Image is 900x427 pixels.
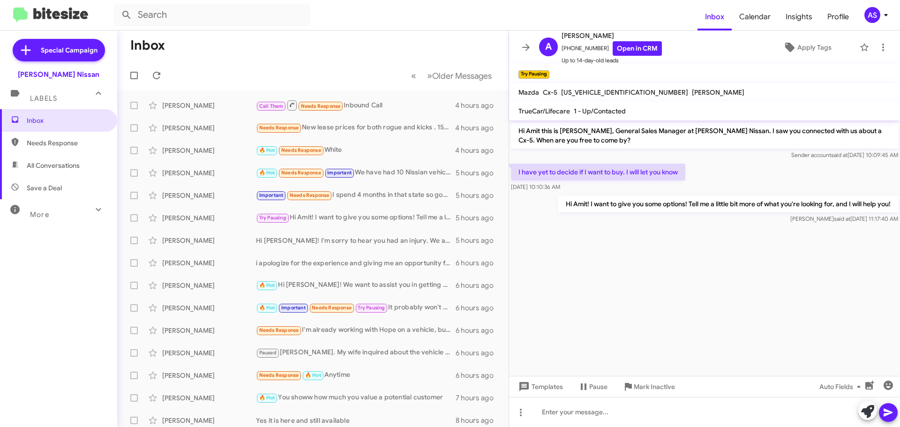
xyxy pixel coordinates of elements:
[162,123,256,133] div: [PERSON_NAME]
[455,123,501,133] div: 4 hours ago
[162,168,256,178] div: [PERSON_NAME]
[518,70,549,79] small: Try Pausing
[456,326,501,335] div: 6 hours ago
[27,138,106,148] span: Needs Response
[456,393,501,403] div: 7 hours ago
[570,378,615,395] button: Pause
[256,302,456,313] div: It probably won't be until next month 😞
[162,348,256,358] div: [PERSON_NAME]
[256,280,456,291] div: Hi [PERSON_NAME]! We want to assist you in getting a great deal! When would you be available to s...
[405,66,422,85] button: Previous
[259,125,299,131] span: Needs Response
[327,170,352,176] span: Important
[256,167,456,178] div: We have had 10 Nissian vehicles over these past 21 years but never have had to take a note as hig...
[259,305,275,311] span: 🔥 Hot
[27,183,62,193] span: Save a Deal
[259,170,275,176] span: 🔥 Hot
[256,392,456,403] div: You showw how much you value a potential customer
[30,94,57,103] span: Labels
[456,258,501,268] div: 6 hours ago
[259,192,284,198] span: Important
[41,45,97,55] span: Special Campaign
[778,3,820,30] span: Insights
[162,236,256,245] div: [PERSON_NAME]
[113,4,310,26] input: Search
[259,282,275,288] span: 🔥 Hot
[545,39,552,54] span: A
[834,215,850,222] span: said at
[456,371,501,380] div: 6 hours ago
[162,303,256,313] div: [PERSON_NAME]
[831,151,847,158] span: said at
[13,39,105,61] a: Special Campaign
[759,39,855,56] button: Apply Tags
[613,41,662,56] a: Open in CRM
[281,305,306,311] span: Important
[130,38,165,53] h1: Inbox
[281,147,321,153] span: Needs Response
[543,88,557,97] span: Cx-5
[18,70,99,79] div: [PERSON_NAME] Nissan
[812,378,872,395] button: Auto Fields
[455,146,501,155] div: 4 hours ago
[162,213,256,223] div: [PERSON_NAME]
[256,236,456,245] div: Hi [PERSON_NAME]! I'm sorry to hear you had an injury. We are here to help once you feel back to ...
[256,122,455,133] div: New lease prices for both rogue and kicks . 15K miles, $2500 down out the door price.
[259,327,299,333] span: Needs Response
[281,170,321,176] span: Needs Response
[697,3,732,30] a: Inbox
[162,191,256,200] div: [PERSON_NAME]
[561,88,688,97] span: [US_VEHICLE_IDENTIFICATION_NUMBER]
[256,145,455,156] div: White
[562,30,662,41] span: [PERSON_NAME]
[358,305,385,311] span: Try Pausing
[634,378,675,395] span: Mark Inactive
[256,370,456,381] div: Anytime
[162,326,256,335] div: [PERSON_NAME]
[162,371,256,380] div: [PERSON_NAME]
[820,3,856,30] span: Profile
[856,7,890,23] button: AS
[162,281,256,290] div: [PERSON_NAME]
[574,107,626,115] span: 1 - Up/Contacted
[511,122,898,149] p: Hi Amit this is [PERSON_NAME], General Sales Manager at [PERSON_NAME] Nissan. I saw you connected...
[456,213,501,223] div: 5 hours ago
[864,7,880,23] div: AS
[421,66,497,85] button: Next
[259,372,299,378] span: Needs Response
[456,416,501,425] div: 8 hours ago
[27,116,106,125] span: Inbox
[30,210,49,219] span: More
[456,303,501,313] div: 6 hours ago
[411,70,416,82] span: «
[162,393,256,403] div: [PERSON_NAME]
[456,168,501,178] div: 5 hours ago
[259,350,277,356] span: Paused
[256,416,456,425] div: Yes it is here and still available
[312,305,352,311] span: Needs Response
[797,39,832,56] span: Apply Tags
[162,416,256,425] div: [PERSON_NAME]
[256,258,456,268] div: i apologize for the experience and giving me an opportunity for better training on customer exper...
[259,395,275,401] span: 🔥 Hot
[511,183,560,190] span: [DATE] 10:10:36 AM
[558,195,898,212] p: Hi Amit! I want to give you some options! Tell me a little bit more of what you're looking for, a...
[259,215,286,221] span: Try Pausing
[511,164,685,180] p: I have yet to decide if I want to buy. I will let you know
[406,66,497,85] nav: Page navigation example
[456,191,501,200] div: 5 hours ago
[456,281,501,290] div: 6 hours ago
[162,101,256,110] div: [PERSON_NAME]
[256,325,456,336] div: I'm already working with Hope on a vehicle, but thank you
[562,41,662,56] span: [PHONE_NUMBER]
[27,161,80,170] span: All Conversations
[256,99,455,111] div: Inbound Call
[732,3,778,30] a: Calendar
[256,212,456,223] div: Hi Amit! I want to give you some options! Tell me a little bit more of what you're looking for, a...
[256,190,456,201] div: I spend 4 months in that state so gonna see thank you
[301,103,341,109] span: Needs Response
[517,378,563,395] span: Templates
[427,70,432,82] span: »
